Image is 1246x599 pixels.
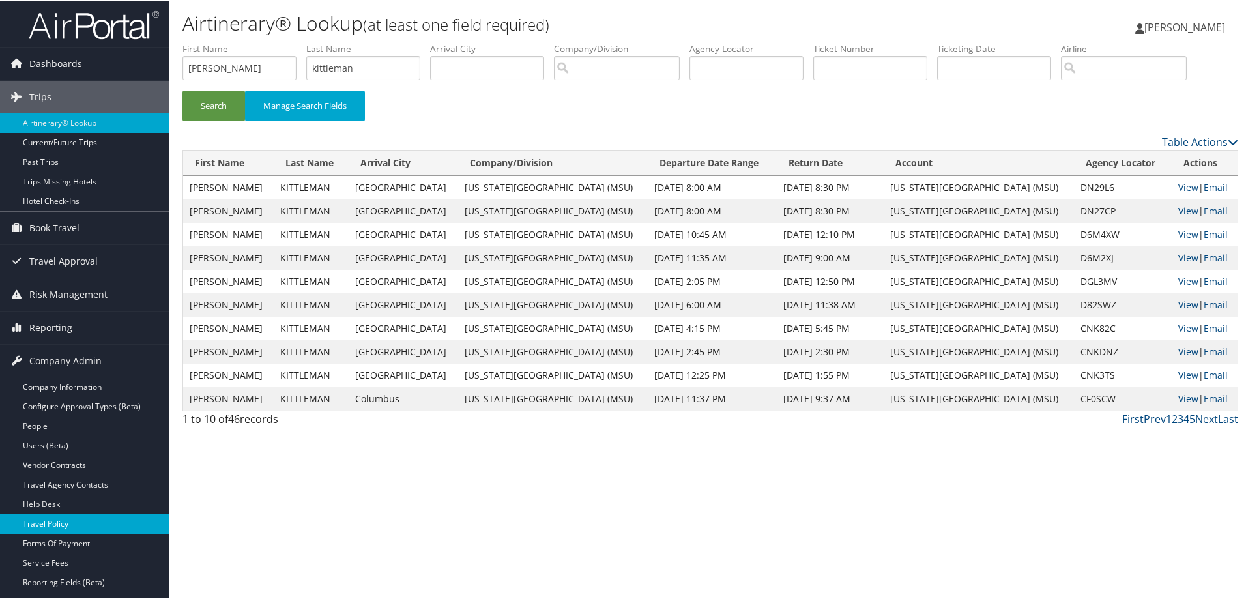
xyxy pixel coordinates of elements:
[884,198,1074,222] td: [US_STATE][GEOGRAPHIC_DATA] (MSU)
[1074,175,1172,198] td: DN29L6
[884,362,1074,386] td: [US_STATE][GEOGRAPHIC_DATA] (MSU)
[458,198,648,222] td: [US_STATE][GEOGRAPHIC_DATA] (MSU)
[1204,391,1228,403] a: Email
[1074,149,1172,175] th: Agency Locator: activate to sort column ascending
[1204,274,1228,286] a: Email
[1074,269,1172,292] td: DGL3MV
[1178,344,1198,357] a: View
[648,362,776,386] td: [DATE] 12:25 PM
[689,41,813,54] label: Agency Locator
[1061,41,1196,54] label: Airline
[1172,315,1238,339] td: |
[1178,297,1198,310] a: View
[274,269,349,292] td: KITTLEMAN
[777,362,884,386] td: [DATE] 1:55 PM
[648,175,776,198] td: [DATE] 8:00 AM
[274,386,349,409] td: KITTLEMAN
[777,149,884,175] th: Return Date: activate to sort column ascending
[1172,362,1238,386] td: |
[1178,391,1198,403] a: View
[183,315,274,339] td: [PERSON_NAME]
[458,292,648,315] td: [US_STATE][GEOGRAPHIC_DATA] (MSU)
[1178,274,1198,286] a: View
[458,175,648,198] td: [US_STATE][GEOGRAPHIC_DATA] (MSU)
[1074,339,1172,362] td: CNKDNZ
[349,386,458,409] td: Columbus
[884,292,1074,315] td: [US_STATE][GEOGRAPHIC_DATA] (MSU)
[183,292,274,315] td: [PERSON_NAME]
[1074,386,1172,409] td: CF0SCW
[1135,7,1238,46] a: [PERSON_NAME]
[1172,245,1238,269] td: |
[458,269,648,292] td: [US_STATE][GEOGRAPHIC_DATA] (MSU)
[1172,411,1178,425] a: 2
[1122,411,1144,425] a: First
[884,149,1074,175] th: Account: activate to sort column ascending
[777,245,884,269] td: [DATE] 9:00 AM
[183,386,274,409] td: [PERSON_NAME]
[1172,175,1238,198] td: |
[29,46,82,79] span: Dashboards
[1178,411,1183,425] a: 3
[1178,203,1198,216] a: View
[29,277,108,310] span: Risk Management
[349,175,458,198] td: [GEOGRAPHIC_DATA]
[1172,149,1238,175] th: Actions
[1172,198,1238,222] td: |
[458,315,648,339] td: [US_STATE][GEOGRAPHIC_DATA] (MSU)
[349,198,458,222] td: [GEOGRAPHIC_DATA]
[554,41,689,54] label: Company/Division
[349,292,458,315] td: [GEOGRAPHIC_DATA]
[648,245,776,269] td: [DATE] 11:35 AM
[274,222,349,245] td: KITTLEMAN
[29,80,51,112] span: Trips
[884,269,1074,292] td: [US_STATE][GEOGRAPHIC_DATA] (MSU)
[1178,368,1198,380] a: View
[29,244,98,276] span: Travel Approval
[1204,368,1228,380] a: Email
[458,222,648,245] td: [US_STATE][GEOGRAPHIC_DATA] (MSU)
[458,245,648,269] td: [US_STATE][GEOGRAPHIC_DATA] (MSU)
[1074,292,1172,315] td: D82SWZ
[1074,222,1172,245] td: D6M4XW
[29,343,102,376] span: Company Admin
[183,339,274,362] td: [PERSON_NAME]
[458,362,648,386] td: [US_STATE][GEOGRAPHIC_DATA] (MSU)
[183,149,274,175] th: First Name: activate to sort column ascending
[1204,344,1228,357] a: Email
[274,362,349,386] td: KITTLEMAN
[182,410,432,432] div: 1 to 10 of records
[29,211,80,243] span: Book Travel
[363,12,549,34] small: (at least one field required)
[1183,411,1189,425] a: 4
[1144,411,1166,425] a: Prev
[777,386,884,409] td: [DATE] 9:37 AM
[1189,411,1195,425] a: 5
[1204,180,1228,192] a: Email
[648,292,776,315] td: [DATE] 6:00 AM
[29,310,72,343] span: Reporting
[777,198,884,222] td: [DATE] 8:30 PM
[937,41,1061,54] label: Ticketing Date
[29,8,159,39] img: airportal-logo.png
[1204,297,1228,310] a: Email
[1178,250,1198,263] a: View
[1178,180,1198,192] a: View
[183,222,274,245] td: [PERSON_NAME]
[274,198,349,222] td: KITTLEMAN
[183,362,274,386] td: [PERSON_NAME]
[648,315,776,339] td: [DATE] 4:15 PM
[1204,227,1228,239] a: Email
[1172,339,1238,362] td: |
[349,269,458,292] td: [GEOGRAPHIC_DATA]
[182,8,886,36] h1: Airtinerary® Lookup
[1204,203,1228,216] a: Email
[777,222,884,245] td: [DATE] 12:10 PM
[458,339,648,362] td: [US_STATE][GEOGRAPHIC_DATA] (MSU)
[183,198,274,222] td: [PERSON_NAME]
[1144,19,1225,33] span: [PERSON_NAME]
[648,269,776,292] td: [DATE] 2:05 PM
[884,386,1074,409] td: [US_STATE][GEOGRAPHIC_DATA] (MSU)
[1172,386,1238,409] td: |
[1204,321,1228,333] a: Email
